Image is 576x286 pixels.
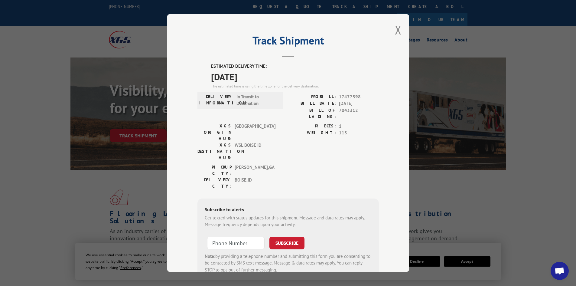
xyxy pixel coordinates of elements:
[199,94,233,107] label: DELIVERY INFORMATION:
[197,177,232,189] label: DELIVERY CITY:
[288,107,336,120] label: BILL OF LADING:
[235,177,275,189] span: BOISE , ID
[235,164,275,177] span: [PERSON_NAME] , GA
[288,123,336,130] label: PIECES:
[211,63,379,70] label: ESTIMATED DELIVERY TIME:
[205,206,372,215] div: Subscribe to alerts
[339,107,379,120] span: 7043312
[197,123,232,142] label: XGS ORIGIN HUB:
[395,22,402,38] button: Close modal
[339,94,379,100] span: 17477598
[207,237,265,249] input: Phone Number
[236,94,277,107] span: In Transit to Destination
[339,130,379,136] span: 113
[551,262,569,280] div: Open chat
[211,84,379,89] div: The estimated time is using the time zone for the delivery destination.
[197,142,232,161] label: XGS DESTINATION HUB:
[288,100,336,107] label: BILL DATE:
[205,253,372,274] div: by providing a telephone number and submitting this form you are consenting to be contacted by SM...
[269,237,304,249] button: SUBSCRIBE
[235,123,275,142] span: [GEOGRAPHIC_DATA]
[339,123,379,130] span: 1
[205,215,372,228] div: Get texted with status updates for this shipment. Message and data rates may apply. Message frequ...
[197,164,232,177] label: PICKUP CITY:
[235,142,275,161] span: WSL BOISE ID
[205,253,215,259] strong: Note:
[197,36,379,48] h2: Track Shipment
[288,94,336,100] label: PROBILL:
[211,70,379,84] span: [DATE]
[288,130,336,136] label: WEIGHT:
[339,100,379,107] span: [DATE]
